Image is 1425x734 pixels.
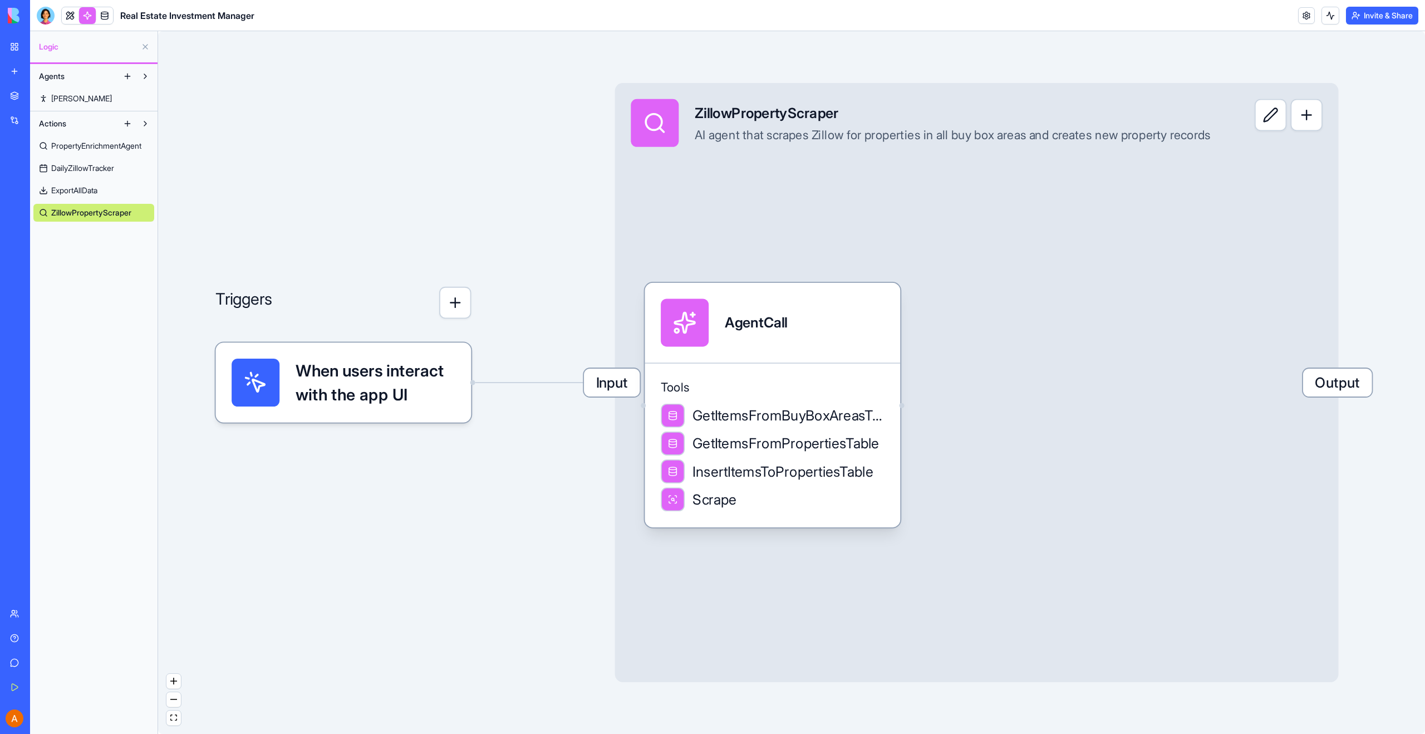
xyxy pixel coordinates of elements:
[33,182,154,199] a: ExportAllData
[51,163,114,174] span: DailyZillowTracker
[615,83,1339,682] div: InputZillowPropertyScraperAI agent that scrapes Zillow for properties in all buy box areas and cr...
[296,359,455,407] span: When users interact with the app UI
[725,312,788,332] div: AgentCall
[695,103,1211,123] div: ZillowPropertyScraper
[33,137,154,155] a: PropertyEnrichmentAgent
[695,127,1211,143] div: AI agent that scrapes Zillow for properties in all buy box areas and creates new property records
[33,204,154,222] a: ZillowPropertyScraper
[51,140,141,151] span: PropertyEnrichmentAgent
[692,462,873,482] span: InsertItemsToPropertiesTable
[6,709,23,727] img: ACg8ocK6yiNEbkF9Pv4roYnkAOki2sZYQrW7UaVyEV6GmURZ_rD7Bw=s96-c
[39,118,66,129] span: Actions
[692,405,884,425] span: GetItemsFromBuyBoxAreasTable
[692,433,879,453] span: GetItemsFromPropertiesTable
[51,93,112,104] span: [PERSON_NAME]
[584,369,640,397] span: Input
[51,185,97,196] span: ExportAllData
[51,207,131,218] span: ZillowPropertyScraper
[1303,369,1372,397] span: Output
[215,223,471,423] div: Triggers
[166,674,181,689] button: zoom in
[645,283,900,527] div: AgentCallToolsGetItemsFromBuyBoxAreasTableGetItemsFromPropertiesTableInsertItemsToPropertiesTable...
[166,711,181,726] button: fit view
[8,8,77,23] img: logo
[166,692,181,707] button: zoom out
[33,115,119,133] button: Actions
[215,287,272,319] p: Triggers
[692,490,736,510] span: Scrape
[215,342,471,422] div: When users interact with the app UI
[33,90,154,107] a: [PERSON_NAME]
[33,67,119,85] button: Agents
[120,9,254,22] span: Real Estate Investment Manager
[33,159,154,177] a: DailyZillowTracker
[39,71,65,82] span: Agents
[661,380,885,396] span: Tools
[1346,7,1418,25] button: Invite & Share
[39,41,136,52] span: Logic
